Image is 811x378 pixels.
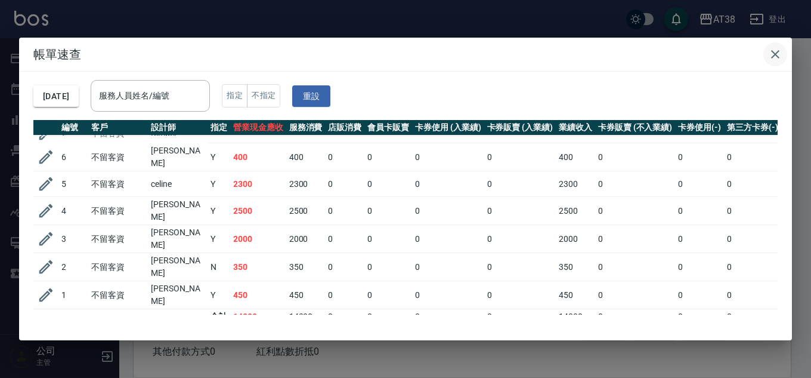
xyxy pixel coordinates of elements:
td: Y [208,281,230,309]
td: 0 [595,171,675,197]
td: 6 [58,143,88,171]
button: 重設 [292,85,330,107]
td: 350 [230,253,286,281]
td: 350 [286,253,326,281]
td: 400 [286,143,326,171]
td: 0 [325,171,364,197]
td: 0 [364,143,412,171]
td: 0 [724,225,781,253]
td: 不留客資 [88,171,148,197]
td: 0 [595,197,675,225]
td: 不留客資 [88,253,148,281]
td: 5 [58,171,88,197]
td: 0 [412,253,484,281]
td: 0 [675,309,724,325]
td: 2500 [230,197,286,225]
td: 合計 [208,309,230,325]
td: 0 [412,309,484,325]
td: 2300 [230,171,286,197]
th: 營業現金應收 [230,120,286,136]
td: 不留客資 [88,197,148,225]
td: 1 [58,281,88,309]
td: 400 [230,143,286,171]
td: 0 [412,171,484,197]
th: 客戶 [88,120,148,136]
td: 0 [412,225,484,253]
td: [PERSON_NAME] [148,225,208,253]
td: Y [208,225,230,253]
td: 0 [325,225,364,253]
th: 服務消費 [286,120,326,136]
td: 3 [58,225,88,253]
td: 14330 [286,309,326,325]
td: [PERSON_NAME] [148,281,208,309]
td: 不留客資 [88,225,148,253]
td: 2000 [286,225,326,253]
th: 卡券販賣 (入業績) [484,120,556,136]
td: 0 [412,281,484,309]
td: Y [208,171,230,197]
td: 0 [675,225,724,253]
td: 2300 [556,171,595,197]
td: 0 [724,281,781,309]
th: 卡券使用 (入業績) [412,120,484,136]
td: 2500 [286,197,326,225]
td: 450 [286,281,326,309]
td: 400 [556,143,595,171]
td: 0 [675,197,724,225]
td: 0 [595,281,675,309]
td: 0 [595,253,675,281]
th: 卡券販賣 (不入業績) [595,120,675,136]
th: 設計師 [148,120,208,136]
th: 第三方卡券(-) [724,120,781,136]
td: 4 [58,197,88,225]
td: 0 [484,143,556,171]
td: Y [208,197,230,225]
th: 業績收入 [556,120,595,136]
td: 2300 [286,171,326,197]
td: 0 [325,197,364,225]
td: 0 [484,309,556,325]
td: Y [208,143,230,171]
button: [DATE] [33,85,79,107]
td: 14330 [230,309,286,325]
td: N [208,253,230,281]
th: 編號 [58,120,88,136]
td: 0 [364,197,412,225]
td: celine [148,171,208,197]
td: 0 [675,143,724,171]
button: 指定 [222,84,247,107]
td: 0 [484,225,556,253]
td: 0 [364,281,412,309]
td: 2500 [556,197,595,225]
td: 0 [364,225,412,253]
h2: 帳單速查 [19,38,792,71]
td: 0 [724,253,781,281]
td: 2 [58,253,88,281]
th: 卡券使用(-) [675,120,724,136]
td: 0 [325,253,364,281]
td: 450 [556,281,595,309]
td: 不留客資 [88,281,148,309]
td: 0 [675,253,724,281]
td: 0 [595,225,675,253]
th: 店販消費 [325,120,364,136]
td: 不留客資 [88,143,148,171]
td: 0 [724,143,781,171]
td: 0 [412,197,484,225]
td: 0 [675,281,724,309]
td: [PERSON_NAME] [148,253,208,281]
td: 0 [484,281,556,309]
td: 0 [724,197,781,225]
td: 0 [484,253,556,281]
button: 不指定 [247,84,280,107]
td: 0 [724,171,781,197]
td: 2000 [230,225,286,253]
td: 2000 [556,225,595,253]
td: 0 [364,253,412,281]
td: 14330 [556,309,595,325]
td: 0 [595,309,675,325]
td: 0 [325,281,364,309]
td: 0 [484,197,556,225]
td: 0 [595,143,675,171]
